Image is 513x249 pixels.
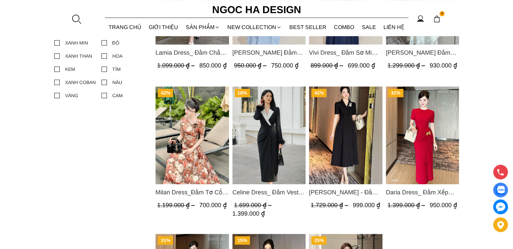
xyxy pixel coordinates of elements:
a: Link to Mia Dress_ Đầm Tơ Dệt Hoa Hồng Màu Kem D989 [386,48,459,57]
span: Lamia Dress_ Đầm Chấm Bi Cổ Vest Màu Kem D1003 [155,48,229,57]
span: Daria Dress_ Đầm Xếp Tùng Hông Gắn Tag Cài [PERSON_NAME] Màu Đỏ Cao Cấp D957 [386,187,459,197]
span: [PERSON_NAME] - Đầm Vest Dáng Xòe Kèm Đai D713 [309,187,382,197]
div: XANH THAN [65,52,92,60]
a: Product image - Daria Dress_ Đầm Xếp Tùng Hông Gắn Tag Cài Kim Loại Màu Đỏ Cao Cấp D957 [386,86,459,184]
a: Product image - Irene Dress - Đầm Vest Dáng Xòe Kèm Đai D713 [309,86,382,184]
span: 950.000 ₫ [429,201,457,208]
div: XANH MIN [65,39,88,47]
img: Daria Dress_ Đầm Xếp Tùng Hông Gắn Tag Cài Kim Loại Màu Đỏ Cao Cấp D957 [386,86,459,184]
span: Vivi Dress_ Đầm Sơ Mi Rớt Vai Bò Lụa Màu Xanh D1000 [309,48,382,57]
a: GIỚI THIỆU [145,18,182,36]
div: KEM [65,65,75,73]
a: Product image - Milan Dress_Đầm Tơ Cổ Tròn Đính Hoa, Tùng Xếp Ly D893 [155,86,229,184]
a: messenger [493,199,508,214]
span: Milan Dress_Đầm Tơ Cổ Tròn [PERSON_NAME], Tùng Xếp Ly D893 [155,187,229,197]
span: 850.000 ₫ [199,62,227,69]
span: 1.099.000 ₫ [157,62,196,69]
span: [PERSON_NAME] Đầm Sơ Mi Kẻ Sọc Xanh D1001 [232,48,306,57]
a: Link to Daria Dress_ Đầm Xếp Tùng Hông Gắn Tag Cài Kim Loại Màu Đỏ Cao Cấp D957 [386,187,459,197]
a: Product image - Celine Dress_ Đầm Vest Phối Cổ Mix Lông Cửa Tay D967 [232,86,306,184]
div: TÍM [112,65,121,73]
span: [PERSON_NAME] Đầm Tơ Dệt Hoa Hồng Màu Kem D989 [386,48,459,57]
a: NEW COLLECTION [224,18,286,36]
a: Link to Irene Dress - Đầm Vest Dáng Xòe Kèm Đai D713 [309,187,382,197]
div: CAM [112,92,123,99]
div: XANH COBAN [65,79,96,86]
span: 750.000 ₫ [271,62,298,69]
span: 930.000 ₫ [429,62,457,69]
span: Celine Dress_ Đầm Vest Phối Cổ Mix Lông Cửa Tay D967 [232,187,306,197]
a: Link to Milan Dress_Đầm Tơ Cổ Tròn Đính Hoa, Tùng Xếp Ly D893 [155,187,229,197]
img: Display image [496,186,505,194]
span: 1.299.000 ₫ [387,62,426,69]
div: ĐỎ [112,39,119,47]
span: 700.000 ₫ [199,201,227,208]
span: 0 [439,11,445,17]
span: 999.000 ₫ [353,201,380,208]
a: Display image [493,183,508,197]
span: 1.729.000 ₫ [311,201,350,208]
span: 1.699.000 ₫ [234,201,273,208]
span: 950.000 ₫ [234,62,268,69]
span: 1.199.000 ₫ [157,201,196,208]
span: 699.000 ₫ [348,62,375,69]
a: Link to Vivi Dress_ Đầm Sơ Mi Rớt Vai Bò Lụa Màu Xanh D1000 [309,48,382,57]
img: Irene Dress - Đầm Vest Dáng Xòe Kèm Đai D713 [309,86,382,184]
span: 899.000 ₫ [311,62,345,69]
a: Ngoc Ha Design [206,2,307,18]
a: SALE [358,18,380,36]
img: Celine Dress_ Đầm Vest Phối Cổ Mix Lông Cửa Tay D967 [232,86,306,184]
div: SẢN PHẨM [182,18,224,36]
a: BEST SELLER [286,18,331,36]
a: LIÊN HỆ [380,18,408,36]
div: HOA [112,52,122,60]
img: Milan Dress_Đầm Tơ Cổ Tròn Đính Hoa, Tùng Xếp Ly D893 [155,86,229,184]
a: Link to Celine Dress_ Đầm Vest Phối Cổ Mix Lông Cửa Tay D967 [232,187,306,197]
div: NÂU [112,79,122,86]
img: img-CART-ICON-ksit0nf1 [433,15,440,23]
a: Link to Lamia Dress_ Đầm Chấm Bi Cổ Vest Màu Kem D1003 [155,48,229,57]
a: Combo [330,18,358,36]
span: 1.399.000 ₫ [232,210,264,217]
span: 1.399.000 ₫ [387,201,426,208]
div: VÀNG [65,92,78,99]
a: TRANG CHỦ [105,18,145,36]
a: Link to Valerie Dress_ Đầm Sơ Mi Kẻ Sọc Xanh D1001 [232,48,306,57]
